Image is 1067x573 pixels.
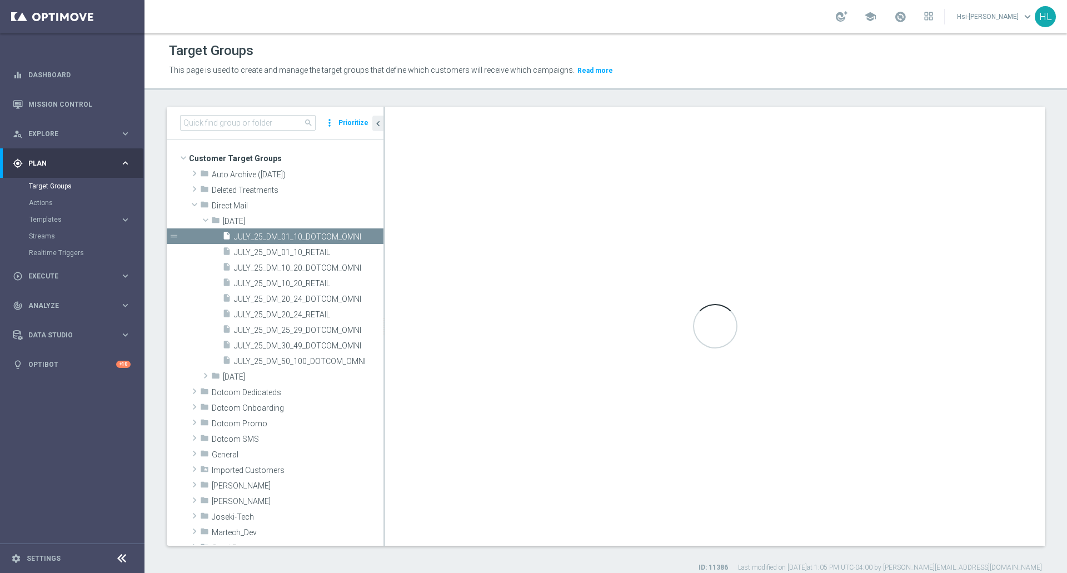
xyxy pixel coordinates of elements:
[13,70,23,80] i: equalizer
[13,350,131,379] div: Optibot
[120,271,131,281] i: keyboard_arrow_right
[864,11,876,23] span: school
[234,310,383,320] span: JULY_25_DM_20_24_RETAIL
[222,247,231,260] i: insert_drive_file
[12,360,131,369] button: lightbulb Optibot +10
[212,450,383,460] span: General
[212,419,383,428] span: Dotcom Promo
[1035,6,1056,27] div: HL
[200,434,209,446] i: folder
[212,388,383,397] span: Dotcom Dedicateds
[120,215,131,225] i: keyboard_arrow_right
[29,195,143,211] div: Actions
[212,497,383,506] span: Jess
[28,302,120,309] span: Analyze
[189,151,383,166] span: Customer Target Groups
[200,200,209,213] i: folder
[222,340,231,353] i: insert_drive_file
[222,231,231,244] i: insert_drive_file
[27,555,61,562] a: Settings
[576,64,614,77] button: Read more
[12,71,131,79] button: equalizer Dashboard
[29,245,143,261] div: Realtime Triggers
[13,330,120,340] div: Data Studio
[234,295,383,304] span: JULY_25_DM_20_24_DOTCOM_OMNI
[12,272,131,281] button: play_circle_outline Execute keyboard_arrow_right
[234,279,383,288] span: JULY_25_DM_10_20_RETAIL
[28,160,120,167] span: Plan
[200,496,209,509] i: folder
[956,8,1035,25] a: Hsi-[PERSON_NAME]keyboard_arrow_down
[1021,11,1034,23] span: keyboard_arrow_down
[304,118,313,127] span: search
[28,350,116,379] a: Optibot
[13,158,23,168] i: gps_fixed
[169,43,253,59] h1: Target Groups
[116,361,131,368] div: +10
[200,402,209,415] i: folder
[212,512,383,522] span: Joseki-Tech
[29,198,116,207] a: Actions
[699,563,728,572] label: ID: 11386
[12,100,131,109] button: Mission Control
[212,481,383,491] span: Jeff
[222,309,231,322] i: insert_drive_file
[29,215,131,224] button: Templates keyboard_arrow_right
[13,129,23,139] i: person_search
[12,331,131,340] button: Data Studio keyboard_arrow_right
[29,248,116,257] a: Realtime Triggers
[234,263,383,273] span: JULY_25_DM_10_20_DOTCOM_OMNI
[169,66,575,74] span: This page is used to create and manage the target groups that define which customers will receive...
[28,332,120,338] span: Data Studio
[222,356,231,368] i: insert_drive_file
[12,301,131,310] button: track_changes Analyze keyboard_arrow_right
[13,271,120,281] div: Execute
[200,465,209,477] i: folder_special
[223,372,383,382] span: June 25
[12,129,131,138] button: person_search Explore keyboard_arrow_right
[200,449,209,462] i: folder
[12,159,131,168] button: gps_fixed Plan keyboard_arrow_right
[212,435,383,444] span: Dotcom SMS
[29,216,109,223] span: Templates
[372,116,383,131] button: chevron_left
[200,185,209,197] i: folder
[337,116,370,131] button: Prioritize
[211,216,220,228] i: folder
[234,357,383,366] span: JULY_25_DM_50_100_DOTCOM_OMNI
[324,115,335,131] i: more_vert
[28,60,131,89] a: Dashboard
[29,211,143,228] div: Templates
[211,371,220,384] i: folder
[234,341,383,351] span: JULY_25_DM_30_49_DOTCOM_OMNI
[13,301,120,311] div: Analyze
[212,466,383,475] span: Imported Customers
[13,89,131,119] div: Mission Control
[234,326,383,335] span: JULY_25_DM_25_29_DOTCOM_OMNI
[13,60,131,89] div: Dashboard
[212,186,383,195] span: Deleted Treatments
[120,128,131,139] i: keyboard_arrow_right
[212,201,383,211] span: Direct Mail
[212,170,383,180] span: Auto Archive (2025-09-10)
[738,563,1042,572] label: Last modified on [DATE] at 1:05 PM UTC-04:00 by [PERSON_NAME][EMAIL_ADDRESS][DOMAIN_NAME]
[200,511,209,524] i: folder
[212,403,383,413] span: Dotcom Onboarding
[29,178,143,195] div: Target Groups
[212,528,383,537] span: Martech_Dev
[200,387,209,400] i: folder
[200,480,209,493] i: folder
[120,158,131,168] i: keyboard_arrow_right
[29,228,143,245] div: Streams
[120,330,131,340] i: keyboard_arrow_right
[373,118,383,129] i: chevron_left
